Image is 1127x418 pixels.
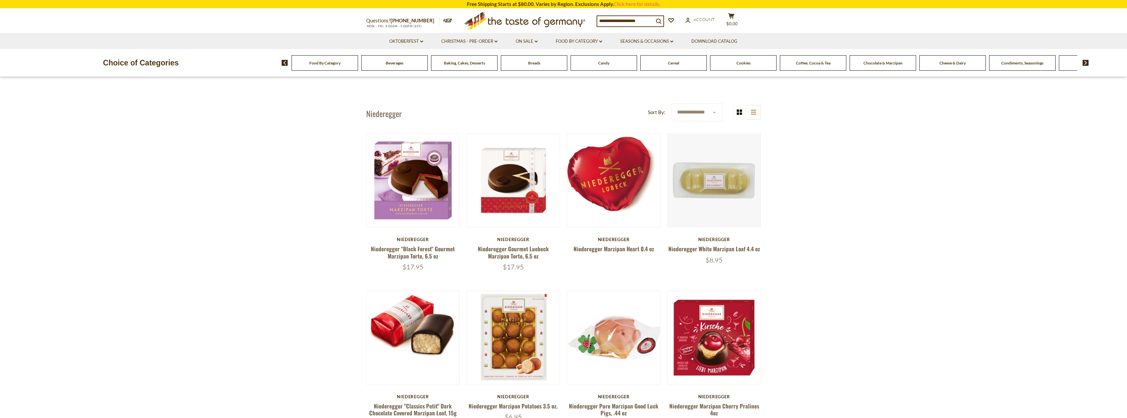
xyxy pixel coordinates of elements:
a: Cereal [668,61,679,65]
a: Niederegger Gourmet Luebeck Marzipan Torte, 6.5 oz [478,245,549,260]
span: $17.95 [402,263,423,271]
img: Niederegger [567,291,660,384]
a: Niederegger Marzipan Heart 0.4 oz [574,245,654,253]
button: $0.00 [722,13,741,29]
img: Niederegger [467,291,560,384]
a: Click here for details. [614,1,660,7]
div: Niederegger [467,394,560,399]
img: Niederegger [467,134,560,227]
a: Niederegger Marzipan Cherry Pralines 4oz [669,402,759,417]
a: Oktoberfest [389,38,423,45]
a: Food By Category [556,38,602,45]
span: MON - FRI, 9:00AM - 5:00PM (EST) [366,24,422,28]
a: Account [685,16,715,23]
div: Niederegger [366,394,460,399]
a: Breads [528,61,540,65]
a: Download Catalog [691,38,737,45]
img: Niederegger [668,291,761,384]
h1: Niederegger [366,109,402,118]
div: Niederegger [467,237,560,242]
a: Niederegger White Marzipan Loaf 4.4 oz [668,245,760,253]
a: Chocolate & Marzipan [863,61,903,65]
a: Seasons & Occasions [620,38,673,45]
a: Coffee, Cocoa & Tea [796,61,831,65]
a: Christmas - PRE-ORDER [441,38,498,45]
a: Cheese & Dairy [939,61,966,65]
a: On Sale [516,38,538,45]
a: Candy [598,61,609,65]
a: [PHONE_NUMBER] [391,17,434,23]
a: Food By Category [309,61,341,65]
img: Niederegger [668,134,761,227]
span: Account [694,17,715,22]
img: Niederegger [367,134,460,227]
a: Niederegger "Classics Petit" Dark Chocolate Covered Marzipan Loaf, 15g [369,402,457,417]
img: next arrow [1083,60,1089,66]
div: Niederegger [567,237,661,242]
img: Niederegger [567,134,660,217]
span: $8.95 [705,256,723,264]
span: $17.95 [503,263,524,271]
div: Niederegger [366,237,460,242]
label: Sort By: [648,108,665,116]
a: Niederegger Pure Marzipan Good Luck Pigs, .44 oz [569,402,658,417]
img: Niederegger [367,291,460,358]
div: Niederegger [667,237,761,242]
div: Niederegger [667,394,761,399]
a: Niederegger Marzipan Potatoes 3.5 oz. [469,402,558,410]
a: Cookies [736,61,751,65]
a: Niederegger "Black Forest" Gourmet Marzipan Torte, 6.5 oz [371,245,455,260]
span: $0.00 [726,21,738,26]
a: Baking, Cakes, Desserts [444,61,485,65]
p: Questions? [366,16,439,25]
a: Condiments, Seasonings [1001,61,1043,65]
div: Niederegger [567,394,661,399]
a: Beverages [386,61,403,65]
img: previous arrow [282,60,288,66]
